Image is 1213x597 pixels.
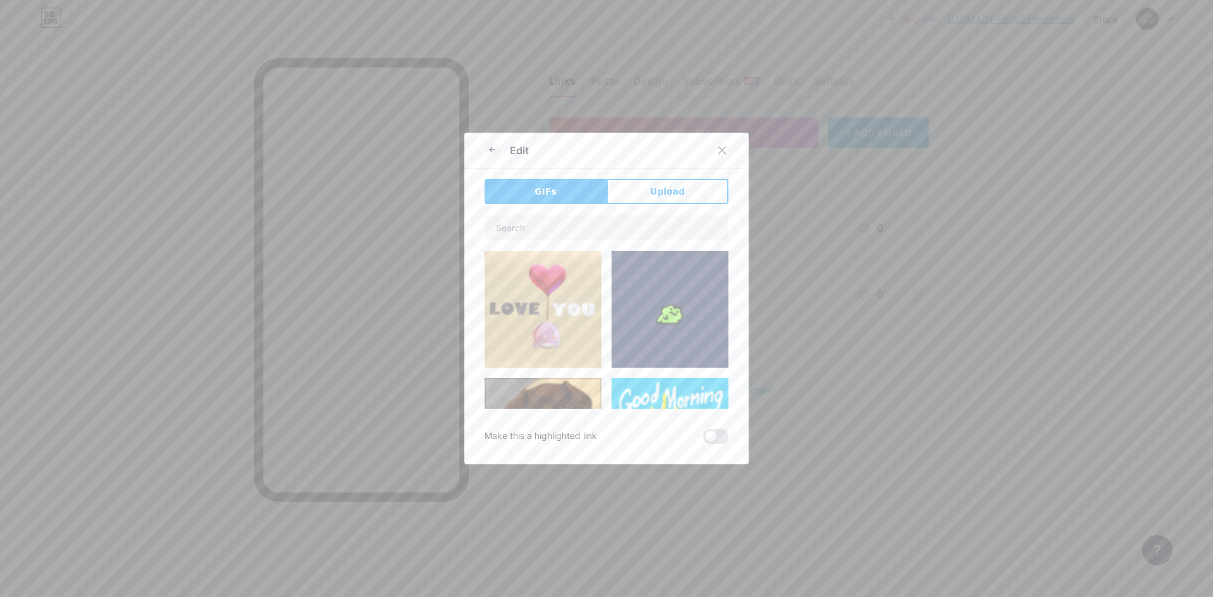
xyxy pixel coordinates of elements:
[534,185,557,198] span: GIFs
[510,143,529,158] div: Edit
[650,185,685,198] span: Upload
[485,251,601,368] img: Gihpy
[612,251,728,368] img: Gihpy
[485,215,728,240] input: Search
[485,378,601,517] img: Gihpy
[485,179,606,204] button: GIFs
[612,378,728,495] img: Gihpy
[606,179,728,204] button: Upload
[485,429,597,444] div: Make this a highlighted link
